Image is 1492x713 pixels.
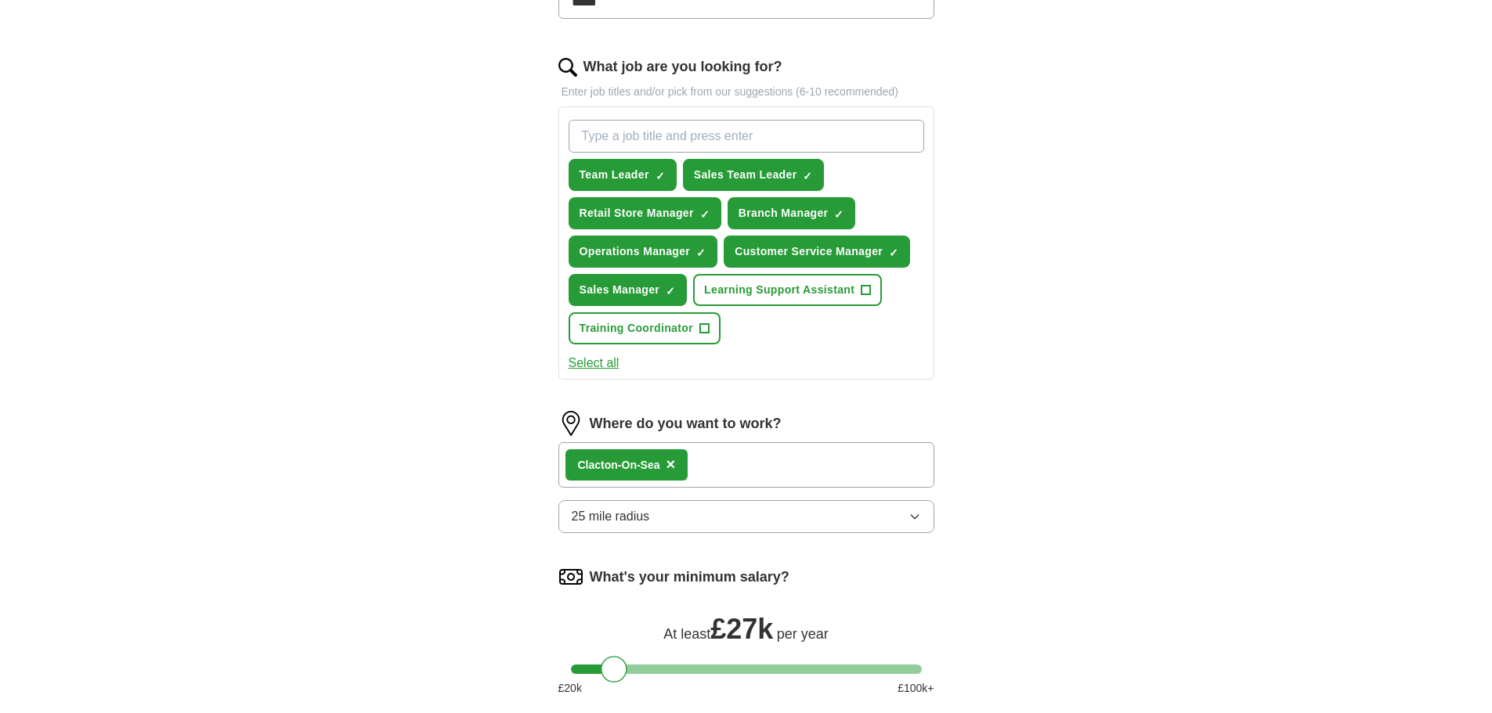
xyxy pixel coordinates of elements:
[656,170,665,182] span: ✓
[569,236,718,268] button: Operations Manager✓
[569,354,620,373] button: Select all
[710,613,773,645] span: £ 27k
[558,564,583,589] img: salary.png
[558,680,582,697] span: £ 20 k
[558,411,583,436] img: location.png
[693,274,882,306] button: Learning Support Assistant
[580,167,649,183] span: Team Leader
[728,197,856,229] button: Branch Manager✓
[569,120,924,153] input: Type a job title and press enter
[580,205,694,221] span: Retail Store Manager
[735,243,883,260] span: Customer Service Manager
[580,320,693,337] span: Training Coordinator
[572,507,650,526] span: 25 mile radius
[578,457,660,474] div: Clacton-On-Sea
[663,626,710,642] span: At least
[834,208,844,221] span: ✓
[558,84,934,100] p: Enter job titles and/or pick from our suggestions (6-10 recommended)
[583,56,782,77] label: What job are you looking for?
[696,247,706,259] span: ✓
[777,626,829,642] span: per year
[889,247,898,259] span: ✓
[724,236,910,268] button: Customer Service Manager✓
[569,159,677,191] button: Team Leader✓
[580,243,691,260] span: Operations Manager
[683,159,825,191] button: Sales Team Leader✓
[667,456,676,473] span: ×
[590,567,789,588] label: What's your minimum salary?
[558,58,577,77] img: search.png
[704,282,854,298] span: Learning Support Assistant
[569,274,688,306] button: Sales Manager✓
[898,680,934,697] span: £ 100 k+
[667,453,676,477] button: ×
[739,205,829,221] span: Branch Manager
[569,312,721,344] button: Training Coordinator
[580,282,660,298] span: Sales Manager
[558,500,934,533] button: 25 mile radius
[694,167,797,183] span: Sales Team Leader
[803,170,812,182] span: ✓
[700,208,710,221] span: ✓
[590,413,782,434] label: Where do you want to work?
[569,197,721,229] button: Retail Store Manager✓
[666,285,675,297] span: ✓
